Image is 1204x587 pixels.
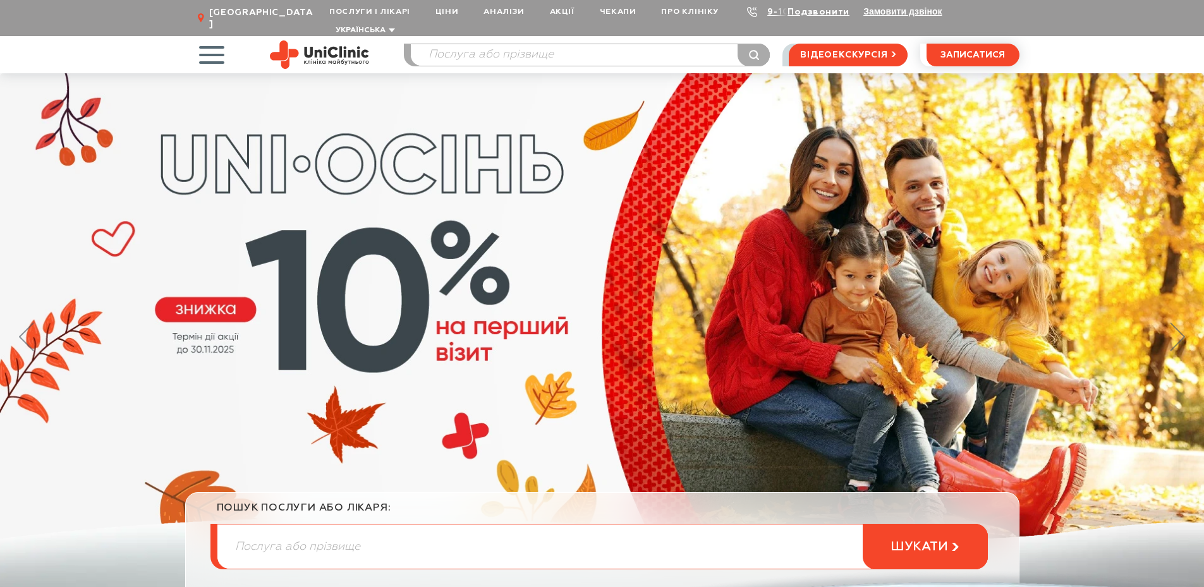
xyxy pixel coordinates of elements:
a: Подзвонити [787,8,849,16]
a: відеоекскурсія [789,44,907,66]
button: шукати [863,524,988,569]
input: Послуга або прізвище [217,524,987,569]
button: Замовити дзвінок [863,6,942,16]
span: шукати [891,539,948,555]
a: 9-103 [767,8,795,16]
div: пошук послуги або лікаря: [217,502,988,524]
img: Uniclinic [270,40,369,69]
button: записатися [927,44,1019,66]
span: записатися [940,51,1005,59]
span: відеоекскурсія [800,44,887,66]
span: [GEOGRAPHIC_DATA] [209,7,317,30]
span: Українська [336,27,386,34]
button: Українська [332,26,395,35]
input: Послуга або прізвище [411,44,770,66]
